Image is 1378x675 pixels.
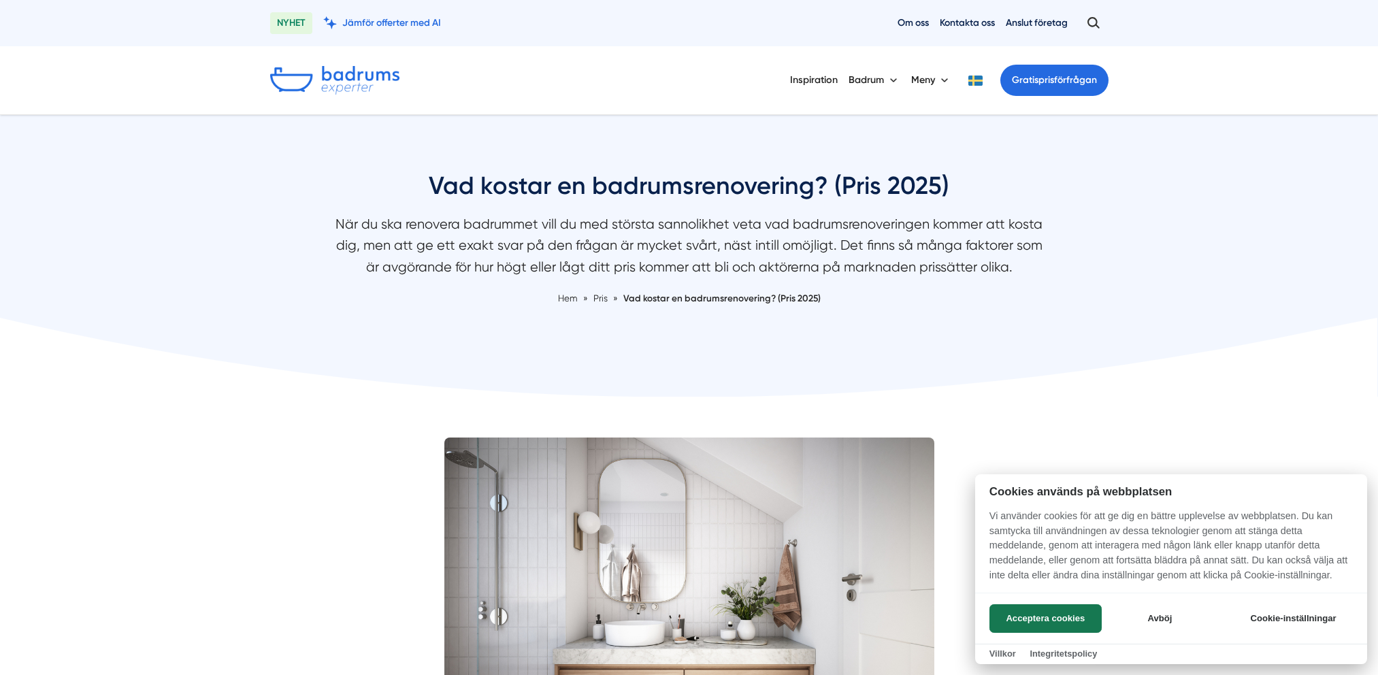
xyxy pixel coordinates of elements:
button: Avböj [1106,604,1214,633]
a: Villkor [989,648,1016,659]
button: Acceptera cookies [989,604,1102,633]
p: Vi använder cookies för att ge dig en bättre upplevelse av webbplatsen. Du kan samtycka till anvä... [975,509,1367,592]
button: Cookie-inställningar [1234,604,1353,633]
a: Integritetspolicy [1030,648,1097,659]
h2: Cookies används på webbplatsen [975,485,1367,498]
